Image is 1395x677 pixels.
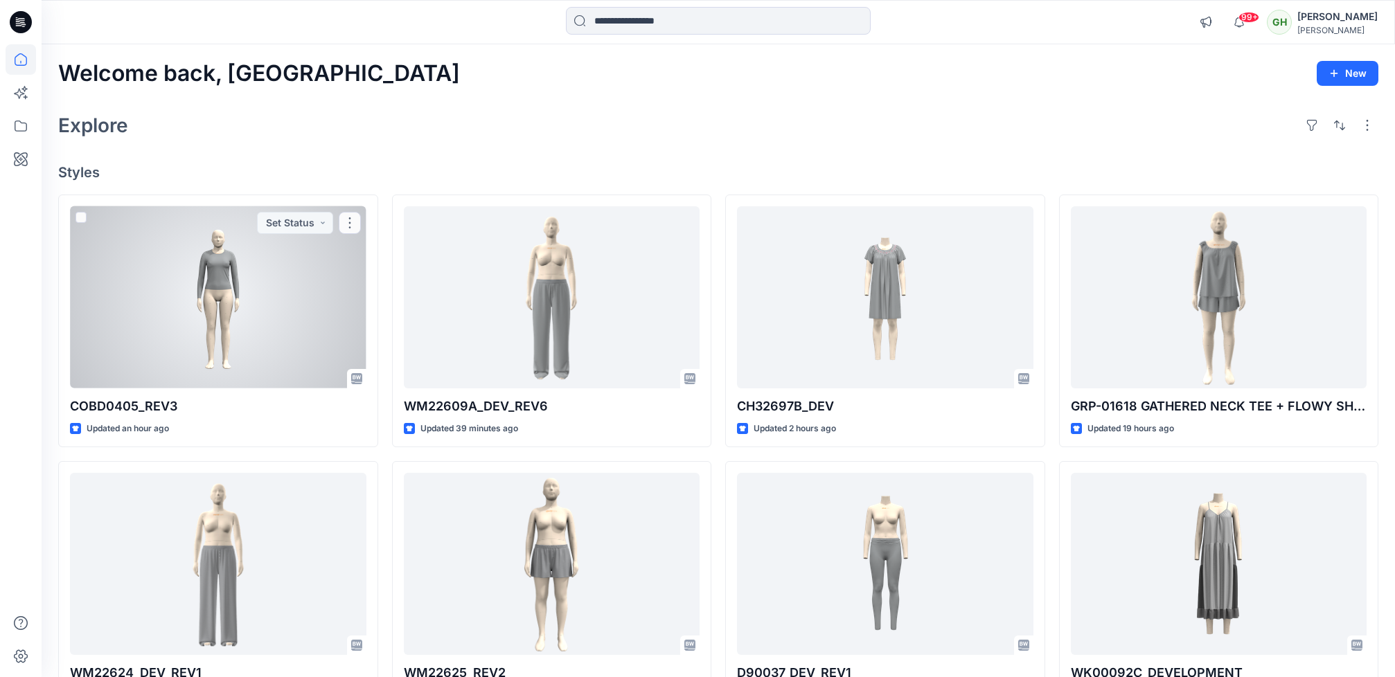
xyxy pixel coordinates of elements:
a: WM22624_DEV_REV1 [70,473,366,655]
a: GRP-01618 GATHERED NECK TEE + FLOWY SHORT_REV1 [1071,206,1367,388]
p: WM22609A_DEV_REV6 [404,397,700,416]
p: Updated 19 hours ago [1087,422,1174,436]
div: [PERSON_NAME] [1297,25,1378,35]
a: D90037_DEV_REV1 [737,473,1033,655]
div: [PERSON_NAME] [1297,8,1378,25]
h4: Styles [58,164,1378,181]
h2: Explore [58,114,128,136]
div: GH [1267,10,1292,35]
p: CH32697B_DEV [737,397,1033,416]
button: New [1317,61,1378,86]
p: Updated an hour ago [87,422,169,436]
a: COBD0405_REV3 [70,206,366,388]
a: WM22625_REV2 [404,473,700,655]
p: Updated 39 minutes ago [420,422,518,436]
span: 99+ [1238,12,1259,23]
a: WK00092C_DEVELOPMENT [1071,473,1367,655]
p: COBD0405_REV3 [70,397,366,416]
p: GRP-01618 GATHERED NECK TEE + FLOWY SHORT_REV1 [1071,397,1367,416]
a: WM22609A_DEV_REV6 [404,206,700,388]
p: Updated 2 hours ago [754,422,836,436]
h2: Welcome back, [GEOGRAPHIC_DATA] [58,61,460,87]
a: CH32697B_DEV [737,206,1033,388]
